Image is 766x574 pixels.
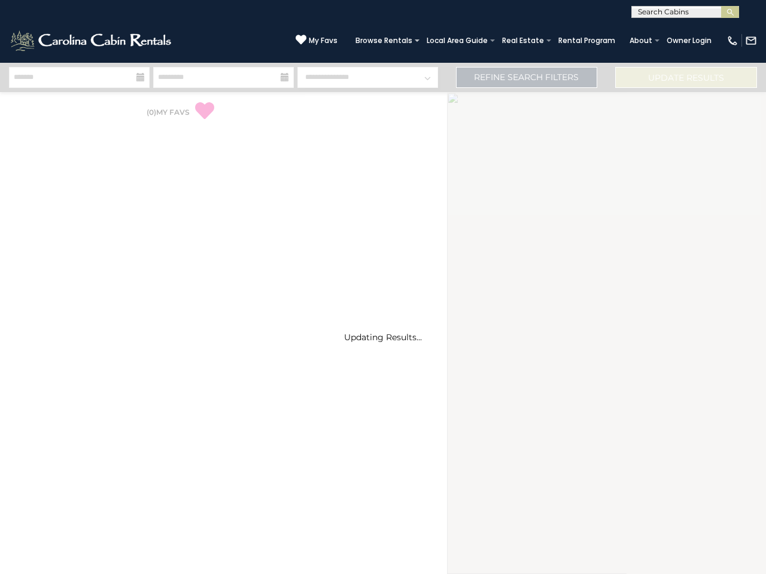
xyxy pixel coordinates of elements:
a: Browse Rentals [349,32,418,49]
a: Local Area Guide [421,32,494,49]
span: My Favs [309,35,338,46]
a: My Favs [296,34,338,47]
a: Real Estate [496,32,550,49]
img: mail-regular-white.png [745,35,757,47]
a: Owner Login [661,32,718,49]
a: About [624,32,658,49]
a: Rental Program [552,32,621,49]
img: White-1-2.png [9,29,175,53]
img: phone-regular-white.png [727,35,738,47]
